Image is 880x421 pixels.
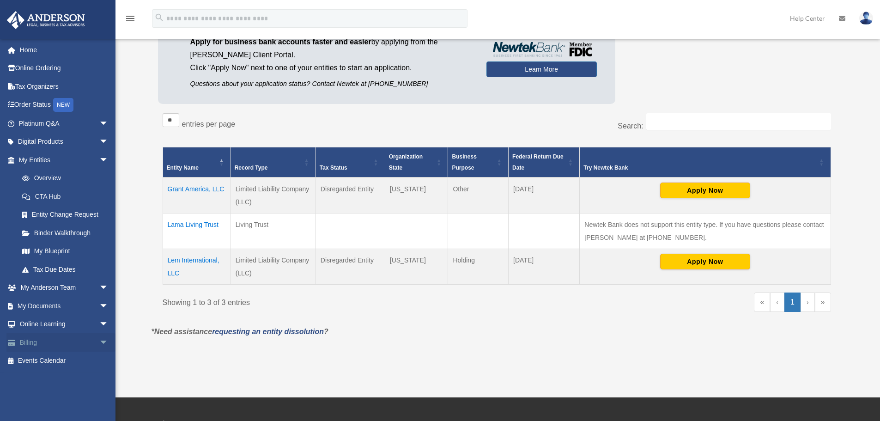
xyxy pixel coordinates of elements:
a: Binder Walkthrough [13,224,118,242]
span: Tax Status [320,165,347,171]
p: Questions about your application status? Contact Newtek at [PHONE_NUMBER] [190,78,473,90]
a: First [754,293,770,312]
th: Business Purpose: Activate to sort [448,147,509,178]
div: Try Newtek Bank [583,162,816,173]
span: arrow_drop_down [99,133,118,152]
div: Showing 1 to 3 of 3 entries [163,293,490,309]
span: arrow_drop_down [99,315,118,334]
td: Limited Liability Company (LLC) [231,249,316,285]
span: Record Type [235,165,268,171]
td: Holding [448,249,509,285]
a: Platinum Q&Aarrow_drop_down [6,114,122,133]
label: Search: [618,122,643,130]
a: Billingarrow_drop_down [6,333,122,352]
span: Business Purpose [452,153,476,171]
th: Tax Status: Activate to sort [316,147,385,178]
td: Other [448,177,509,214]
td: Lama Living Trust [163,214,231,249]
i: search [154,12,164,23]
a: Next [801,293,815,312]
span: arrow_drop_down [99,114,118,133]
td: Lem International, LLC [163,249,231,285]
span: arrow_drop_down [99,151,118,170]
td: Newtek Bank does not support this entity type. If you have questions please contact [PERSON_NAME]... [580,214,831,249]
img: Anderson Advisors Platinum Portal [4,11,88,29]
td: [US_STATE] [385,249,448,285]
a: My Anderson Teamarrow_drop_down [6,279,122,297]
a: My Entitiesarrow_drop_down [6,151,118,169]
a: Tax Organizers [6,77,122,96]
p: by applying from the [PERSON_NAME] Client Portal. [190,36,473,61]
th: Entity Name: Activate to invert sorting [163,147,231,178]
a: 1 [784,293,801,312]
button: Apply Now [660,183,750,198]
td: Disregarded Entity [316,177,385,214]
a: Overview [13,169,113,188]
label: entries per page [182,120,236,128]
p: Click "Apply Now" next to one of your entities to start an application. [190,61,473,74]
a: Digital Productsarrow_drop_down [6,133,122,151]
span: Apply for business bank accounts faster and easier [190,38,371,46]
span: arrow_drop_down [99,279,118,298]
a: Events Calendar [6,352,122,370]
a: CTA Hub [13,187,118,206]
td: [DATE] [509,249,580,285]
img: NewtekBankLogoSM.png [491,42,592,57]
span: arrow_drop_down [99,333,118,352]
a: menu [125,16,136,24]
a: Previous [770,293,784,312]
a: Tax Due Dates [13,260,118,279]
td: Disregarded Entity [316,249,385,285]
a: requesting an entity dissolution [212,328,324,336]
a: Home [6,41,122,59]
em: *Need assistance ? [152,328,328,336]
a: Last [815,293,831,312]
td: Limited Liability Company (LLC) [231,177,316,214]
td: Grant America, LLC [163,177,231,214]
span: arrow_drop_down [99,297,118,316]
th: Organization State: Activate to sort [385,147,448,178]
td: [DATE] [509,177,580,214]
span: Federal Return Due Date [512,153,564,171]
a: My Documentsarrow_drop_down [6,297,122,315]
a: Order StatusNEW [6,96,122,115]
button: Apply Now [660,254,750,269]
td: [US_STATE] [385,177,448,214]
a: My Blueprint [13,242,118,261]
a: Online Learningarrow_drop_down [6,315,122,334]
span: Entity Name [167,165,199,171]
img: User Pic [859,12,873,25]
a: Online Ordering [6,59,122,78]
a: Learn More [486,61,597,77]
div: NEW [53,98,73,112]
i: menu [125,13,136,24]
th: Record Type: Activate to sort [231,147,316,178]
a: Entity Change Request [13,206,118,224]
th: Federal Return Due Date: Activate to sort [509,147,580,178]
span: Organization State [389,153,423,171]
td: Living Trust [231,214,316,249]
th: Try Newtek Bank : Activate to sort [580,147,831,178]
